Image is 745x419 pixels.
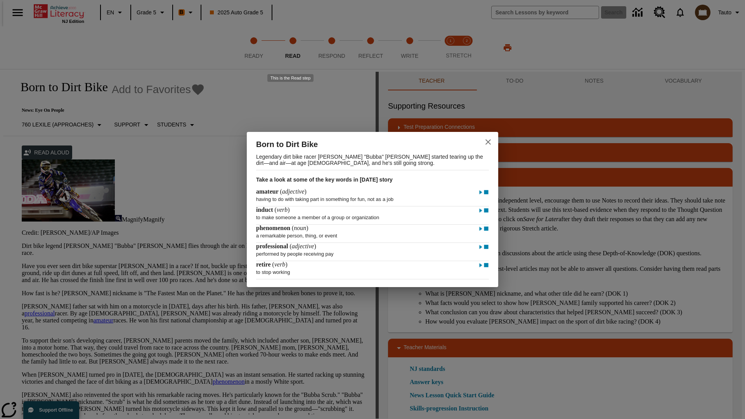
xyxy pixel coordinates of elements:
[256,225,292,231] span: phenomenon
[256,192,489,202] p: having to do with taking part in something for fun, not as a job
[256,138,466,151] h2: Born to Dirt Bike
[274,261,285,268] span: verb
[483,207,489,215] img: Stop - induct
[256,261,272,268] span: retire
[478,261,483,269] img: Play - retire
[478,207,483,215] img: Play - induct
[256,225,308,232] h4: ( )
[292,243,314,249] span: adjective
[294,225,306,231] span: noun
[483,225,489,233] img: Stop - phenomenon
[478,189,483,196] img: Play - amateur
[256,265,489,275] p: to stop working
[483,189,489,196] img: Stop - amateur
[277,206,288,213] span: verb
[256,188,280,195] span: amateur
[282,188,305,195] span: adjective
[256,261,288,268] h4: ( )
[478,225,483,233] img: Play - phenomenon
[256,243,289,249] span: professional
[267,74,314,82] div: This is the Read step
[256,243,316,250] h4: ( )
[483,261,489,269] img: Stop - retire
[256,206,290,213] h4: ( )
[256,206,275,213] span: induct
[256,151,489,170] p: Legendary dirt bike racer [PERSON_NAME] "Bubba" [PERSON_NAME] started tearing up the dirt—and air...
[256,229,489,239] p: a remarkable person, thing, or event
[483,243,489,251] img: Stop - professional
[479,133,497,151] button: close
[256,188,307,195] h4: ( )
[478,243,483,251] img: Play - professional
[256,247,489,257] p: performed by people receiving pay
[256,170,489,188] h3: Take a look at some of the key words in [DATE] story
[256,211,489,220] p: to make someone a member of a group or organization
